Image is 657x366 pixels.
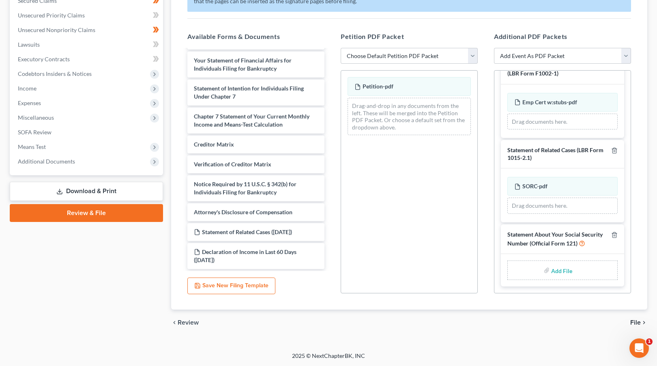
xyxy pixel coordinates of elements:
[18,41,40,48] span: Lawsuits
[194,113,309,128] span: Chapter 7 Statement of Your Current Monthly Income and Means-Test Calculation
[18,26,95,33] span: Unsecured Nonpriority Claims
[507,55,606,77] span: Declaration by Debtor as to Whether Db Received Income From an Employer (LBR Form F1002-1)
[348,98,471,135] div: Drag-and-drop in any documents from the left. These will be merged into the Petition PDF Packet. ...
[18,70,92,77] span: Codebtors Insiders & Notices
[18,129,52,136] span: SOFA Review
[18,85,36,92] span: Income
[194,161,271,168] span: Verification of Creditor Matrix
[641,319,647,326] i: chevron_right
[178,319,199,326] span: Review
[507,146,603,161] span: Statement of Related Cases (LBR Form 1015-2.1)
[194,57,292,72] span: Your Statement of Financial Affairs for Individuals Filing for Bankruptcy
[194,209,292,215] span: Attorney's Disclosure of Compensation
[11,37,163,52] a: Lawsuits
[507,114,618,130] div: Drag documents here.
[194,141,234,148] span: Creditor Matrix
[171,319,207,326] button: chevron_left Review
[18,114,54,121] span: Miscellaneous
[507,198,618,214] div: Drag documents here.
[194,85,304,100] span: Statement of Intention for Individuals Filing Under Chapter 7
[171,319,178,326] i: chevron_left
[11,52,163,67] a: Executory Contracts
[522,99,577,105] span: Emp Cert w:stubs-pdf
[11,23,163,37] a: Unsecured Nonpriority Claims
[10,204,163,222] a: Review & File
[187,32,324,41] h5: Available Forms & Documents
[11,8,163,23] a: Unsecured Priority Claims
[18,99,41,106] span: Expenses
[202,228,292,235] span: Statement of Related Cases ([DATE])
[194,181,296,196] span: Notice Required by 11 U.S.C. § 342(b) for Individuals Filing for Bankruptcy
[18,12,85,19] span: Unsecured Priority Claims
[522,183,547,189] span: SORC-pdf
[11,125,163,140] a: SOFA Review
[18,56,70,62] span: Executory Contracts
[18,143,46,150] span: Means Test
[341,32,404,40] span: Petition PDF Packet
[10,182,163,201] a: Download & Print
[187,278,275,295] button: Save New Filing Template
[629,338,649,358] iframe: Intercom live chat
[18,158,75,165] span: Additional Documents
[630,319,641,326] span: File
[646,338,653,345] span: 1
[194,248,296,263] span: Declaration of Income in Last 60 Days ([DATE])
[363,83,393,90] span: Petition-pdf
[494,32,631,41] h5: Additional PDF Packets
[507,231,603,247] span: Statement About Your Social Security Number (Official Form 121)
